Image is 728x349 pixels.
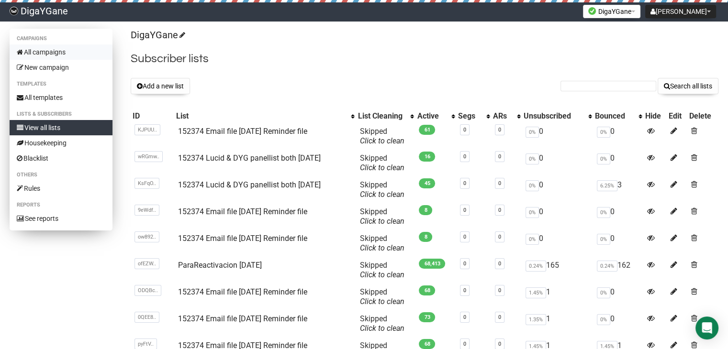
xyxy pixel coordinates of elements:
[10,109,112,120] li: Lists & subscribers
[526,287,546,298] span: 1.45%
[463,234,466,240] a: 0
[689,111,717,121] div: Delete
[522,230,593,257] td: 0
[498,207,501,213] a: 0
[359,243,404,252] a: Click to clean
[359,234,404,252] span: Skipped
[359,163,404,172] a: Click to clean
[458,111,482,121] div: Segs
[10,7,18,15] img: f83b26b47af82e482c948364ee7c1d9c
[134,231,159,242] span: ow892..
[498,153,501,160] a: 0
[359,324,404,333] a: Click to clean
[359,217,404,226] a: Click to clean
[593,257,643,284] td: 162
[10,90,112,105] a: All templates
[10,135,112,151] a: Housekeeping
[359,136,404,145] a: Click to clean
[417,111,447,121] div: Active
[134,312,159,323] span: 0QEE8..
[645,111,665,121] div: Hide
[463,127,466,133] a: 0
[134,124,160,135] span: KJPUU..
[493,111,512,121] div: ARs
[419,232,432,242] span: 8
[593,310,643,337] td: 0
[526,153,539,164] span: 0%
[695,316,718,339] div: Open Intercom Messenger
[134,258,159,269] span: ofEZW..
[419,205,432,215] span: 8
[526,127,539,138] span: 0%
[10,60,112,75] a: New campaign
[134,205,159,216] span: 9eWdf..
[593,176,643,203] td: 3
[178,287,307,296] a: 152374 Email file [DATE] Reminder file
[522,257,593,284] td: 165
[526,207,539,218] span: 0%
[498,314,501,320] a: 0
[10,33,112,44] li: Campaigns
[359,297,404,306] a: Click to clean
[178,207,307,216] a: 152374 Email file [DATE] Reminder file
[415,109,456,123] th: Active: No sort applied, activate to apply an ascending sort
[463,314,466,320] a: 0
[359,207,404,226] span: Skipped
[669,111,685,121] div: Edit
[419,152,435,162] span: 16
[178,314,307,323] a: 152374 Email file [DATE] Reminder file
[134,178,159,189] span: KsFqO..
[597,180,617,191] span: 6.25%
[593,284,643,310] td: 0
[597,127,610,138] span: 0%
[10,181,112,196] a: Rules
[522,176,593,203] td: 0
[359,314,404,333] span: Skipped
[131,50,718,67] h2: Subscriber lists
[498,127,501,133] a: 0
[498,341,501,347] a: 0
[593,109,643,123] th: Bounced: No sort applied, activate to apply an ascending sort
[178,261,262,270] a: ParaReactivacion [DATE]
[131,78,190,94] button: Add a new list
[10,120,112,135] a: View all lists
[419,339,435,349] span: 68
[687,109,718,123] th: Delete: No sort applied, sorting is disabled
[419,285,435,295] span: 68
[10,151,112,166] a: Blacklist
[134,285,161,296] span: ODQBc..
[419,259,445,269] span: 68,413
[359,190,404,199] a: Click to clean
[10,199,112,211] li: Reports
[359,127,404,145] span: Skipped
[359,270,404,279] a: Click to clean
[176,111,347,121] div: List
[463,207,466,213] a: 0
[491,109,522,123] th: ARs: No sort applied, activate to apply an ascending sort
[522,203,593,230] td: 0
[522,310,593,337] td: 1
[359,261,404,279] span: Skipped
[419,178,435,188] span: 45
[498,261,501,267] a: 0
[463,287,466,294] a: 0
[178,127,307,136] a: 152374 Email file [DATE] Reminder file
[597,153,610,164] span: 0%
[522,123,593,150] td: 0
[134,151,163,162] span: wRGmw..
[522,109,593,123] th: Unsubscribed: No sort applied, activate to apply an ascending sort
[498,287,501,294] a: 0
[356,109,415,123] th: List Cleaning: No sort applied, activate to apply an ascending sort
[359,287,404,306] span: Skipped
[526,261,546,272] span: 0.24%
[595,111,634,121] div: Bounced
[643,109,667,123] th: Hide: No sort applied, sorting is disabled
[463,153,466,160] a: 0
[131,109,174,123] th: ID: No sort applied, sorting is disabled
[174,109,356,123] th: List: No sort applied, activate to apply an ascending sort
[178,180,321,189] a: 152374 Lucid & DYG panellist both [DATE]
[358,111,405,121] div: List Cleaning
[178,234,307,243] a: 152374 Email file [DATE] Reminder file
[526,234,539,245] span: 0%
[593,150,643,176] td: 0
